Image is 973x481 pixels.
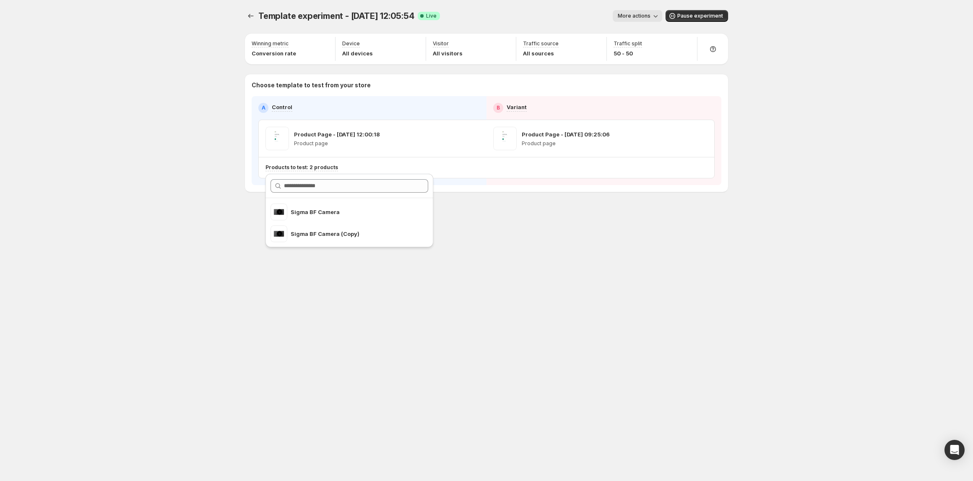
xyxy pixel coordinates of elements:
p: 50 - 50 [614,49,642,58]
p: Product Page - [DATE] 09:25:06 [522,130,610,139]
p: Conversion rate [252,49,296,58]
span: Template experiment - [DATE] 12:05:54 [258,11,414,21]
div: Open Intercom Messenger [944,440,965,460]
button: Pause experiment [666,10,728,22]
span: Pause experiment [677,13,723,19]
h2: B [497,105,500,111]
p: Product Page - [DATE] 12:00:18 [294,130,380,139]
p: Product page [294,140,380,147]
p: Traffic split [614,40,642,47]
p: Variant [507,103,527,111]
p: Visitor [433,40,449,47]
p: Traffic source [523,40,559,47]
p: Control [272,103,292,111]
p: Sigma BF Camera [291,208,401,216]
p: All sources [523,49,559,58]
p: Choose template to test from your store [252,81,721,89]
img: Product Page - Jul 31, 09:25:06 [493,127,517,150]
ul: Search for and select a customer segment [265,204,433,242]
span: More actions [618,13,650,19]
p: Products to test: 2 products [265,164,338,171]
p: Device [342,40,360,47]
img: Product Page - Sep 30, 12:00:18 [265,127,289,150]
p: All devices [342,49,373,58]
span: Live [426,13,437,19]
img: Sigma BF Camera [271,204,287,220]
button: Experiments [245,10,257,22]
h2: A [262,105,265,111]
p: Winning metric [252,40,289,47]
p: Product page [522,140,610,147]
p: All visitors [433,49,463,58]
button: More actions [613,10,662,22]
p: Sigma BF Camera (Copy) [291,230,401,238]
img: Sigma BF Camera (Copy) [271,225,287,242]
